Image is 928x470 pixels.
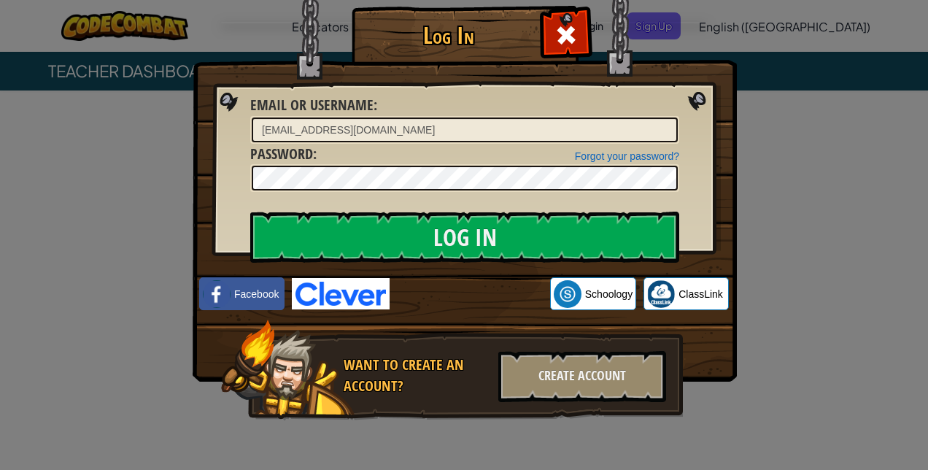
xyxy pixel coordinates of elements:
[575,150,679,162] a: Forgot your password?
[585,287,633,301] span: Schoology
[250,95,374,115] span: Email or Username
[250,212,679,263] input: Log In
[390,278,550,310] iframe: Sign in with Google Button
[250,95,377,116] label: :
[498,351,666,402] div: Create Account
[647,280,675,308] img: classlink-logo-small.png
[250,144,317,165] label: :
[203,280,231,308] img: facebook_small.png
[344,355,490,396] div: Want to create an account?
[292,278,390,309] img: clever-logo-blue.png
[234,287,279,301] span: Facebook
[355,23,541,48] h1: Log In
[250,144,313,163] span: Password
[554,280,581,308] img: schoology.png
[678,287,723,301] span: ClassLink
